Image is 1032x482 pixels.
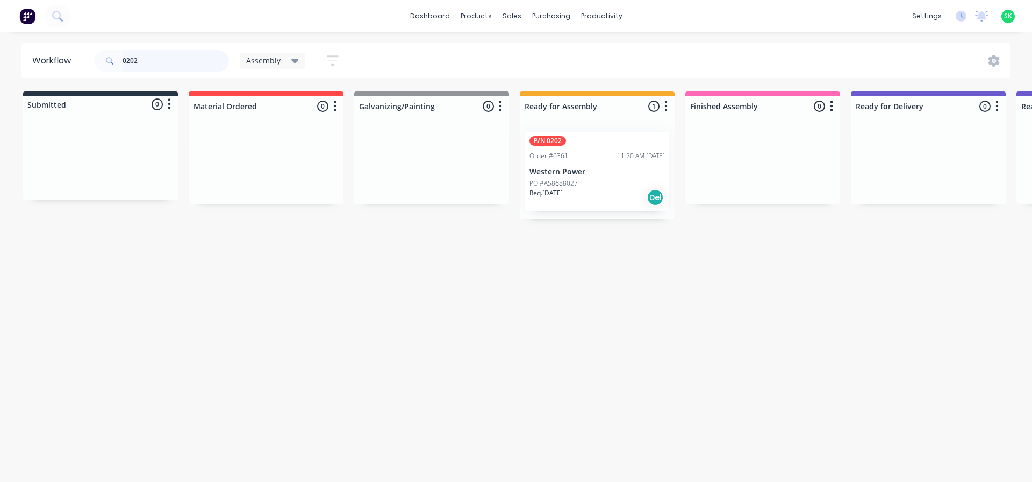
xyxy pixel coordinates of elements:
span: Assembly [246,55,281,66]
div: P/N 0202 [529,136,566,146]
div: Order #6361 [529,151,568,161]
div: sales [497,8,527,24]
p: PO #A58688027 [529,179,578,188]
div: settings [907,8,947,24]
div: Del [647,189,664,206]
p: Western Power [529,167,665,176]
div: products [455,8,497,24]
div: productivity [576,8,628,24]
div: Workflow [32,54,76,67]
div: P/N 0202Order #636111:20 AM [DATE]Western PowerPO #A58688027Req.[DATE]Del [525,132,669,211]
div: purchasing [527,8,576,24]
input: Search for orders... [123,50,229,72]
span: SK [1004,11,1012,21]
p: Req. [DATE] [529,188,563,198]
a: dashboard [405,8,455,24]
img: Factory [19,8,35,24]
div: 11:20 AM [DATE] [617,151,665,161]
